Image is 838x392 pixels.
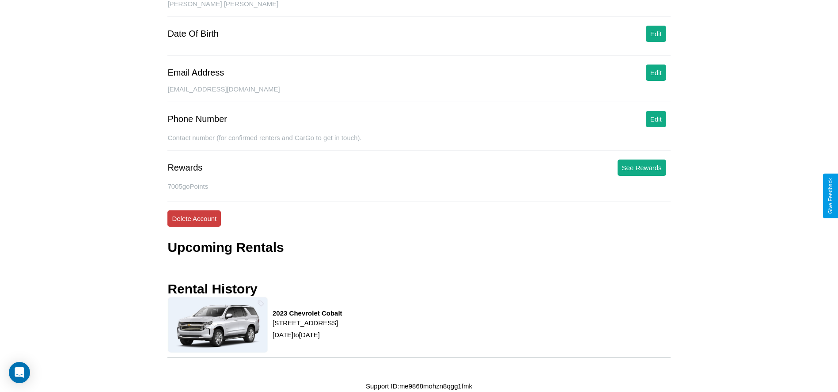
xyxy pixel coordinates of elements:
h3: Rental History [167,282,257,297]
button: Edit [646,26,666,42]
div: Give Feedback [827,178,834,214]
button: See Rewards [618,160,666,176]
div: Phone Number [167,114,227,124]
div: [EMAIL_ADDRESS][DOMAIN_NAME] [167,85,670,102]
div: Open Intercom Messenger [9,362,30,383]
div: Rewards [167,163,202,173]
p: [STREET_ADDRESS] [273,317,342,329]
div: Contact number (for confirmed renters and CarGo to get in touch). [167,134,670,151]
button: Edit [646,111,666,127]
button: Edit [646,65,666,81]
div: Date Of Birth [167,29,219,39]
p: 7005 goPoints [167,180,670,192]
h3: Upcoming Rentals [167,240,284,255]
p: [DATE] to [DATE] [273,329,342,341]
p: Support ID: me9868mohzn8qgg1fmk [366,380,472,392]
button: Delete Account [167,210,221,227]
img: rental [167,297,268,353]
div: Email Address [167,68,224,78]
h3: 2023 Chevrolet Cobalt [273,309,342,317]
